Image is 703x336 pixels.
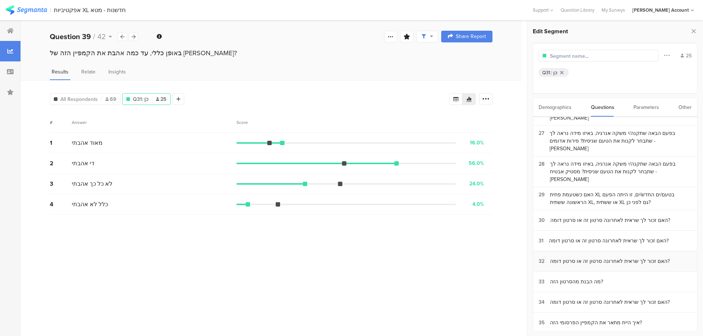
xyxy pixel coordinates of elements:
[550,129,692,152] div: בפעם הבאה שתקנה/י משקה אנרגיה, באיזו מידה נראה לך שתבחר לקנות את הטעם שניסית? פירות אדומים - [PER...
[50,200,72,208] div: 4
[598,7,629,14] a: My Surveys
[539,160,550,183] div: 28
[97,31,106,42] span: 42
[550,298,670,306] div: האם זכור לך שראית לאחרונה סרטון זה או סרטון דומה?
[551,69,553,76] div: :
[678,98,692,117] div: Other
[557,7,598,14] a: Question Library
[72,200,108,208] span: כלל לא אהבתי
[456,34,486,39] span: Share Report
[539,298,550,306] div: 34
[156,95,167,103] span: 25
[50,180,72,188] div: 3
[549,237,669,245] div: האם זכור לך שראית לאחרונה סרטון זה או סרטון דומה?
[550,278,603,286] div: מה הבנת מהסרטון הזה?
[539,216,550,224] div: 30
[50,6,51,14] div: |
[533,4,553,16] div: Support
[105,95,116,103] span: 69
[50,139,72,147] div: 1
[632,7,689,14] div: [PERSON_NAME] Account
[5,5,47,15] img: segmanta logo
[72,119,87,126] div: Answer
[469,180,484,188] div: 24.0%
[542,69,550,76] div: Q31
[50,48,492,58] div: באופן כללי, עד כמה אהבת את הקמפיין הזה של [PERSON_NAME]?
[72,180,112,188] span: לא כל כך אהבתי
[681,52,692,60] div: 25
[72,139,103,147] span: מאוד אהבתי
[50,119,72,126] div: #
[539,278,550,286] div: 33
[469,159,484,167] div: 56.0%
[52,68,68,76] span: Results
[81,68,96,76] span: Relate
[591,98,614,117] div: Questions
[72,159,94,167] span: די אהבתי
[550,319,642,326] div: איך היית מתאר את הקמפיין הפרסומי הזה?
[539,98,572,117] div: Demographics
[539,191,550,206] div: 29
[50,159,72,167] div: 2
[93,31,95,42] span: /
[550,191,692,206] div: האם כשטעמת פחית XL בטעם/ים החדש/ים, זו היתה הפעם הראשונה ששתית XL, או ששתית XL גם לפני כן?
[54,7,126,14] div: אפקטיביות XL חדשנות - מטא
[470,139,484,147] div: 16.0%
[60,95,98,103] span: All Respondents
[133,95,148,103] span: Q31: כן
[550,52,614,60] input: Segment name...
[539,237,549,245] div: 31
[550,216,670,224] div: האם זכור לך שראית לאחרונה סרטון זה או סרטון דומה?
[50,31,91,42] b: Question 39
[533,27,568,35] span: Edit Segment
[472,200,484,208] div: 4.0%
[539,319,550,326] div: 35
[539,257,550,265] div: 32
[539,129,550,152] div: 27
[553,69,557,76] div: כן
[237,119,252,126] div: Score
[550,257,670,265] div: האם זכור לך שראית לאחרונה סרטון זה או סרטון דומה?
[108,68,126,76] span: Insights
[633,98,659,117] div: Parameters
[550,160,692,183] div: בפעם הבאה שתקנה/י משקה אנרגיה, באיזו מידה נראה לך שתבחר לקנות את הטעם שניסית? מסטיק אבטיח - [PERS...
